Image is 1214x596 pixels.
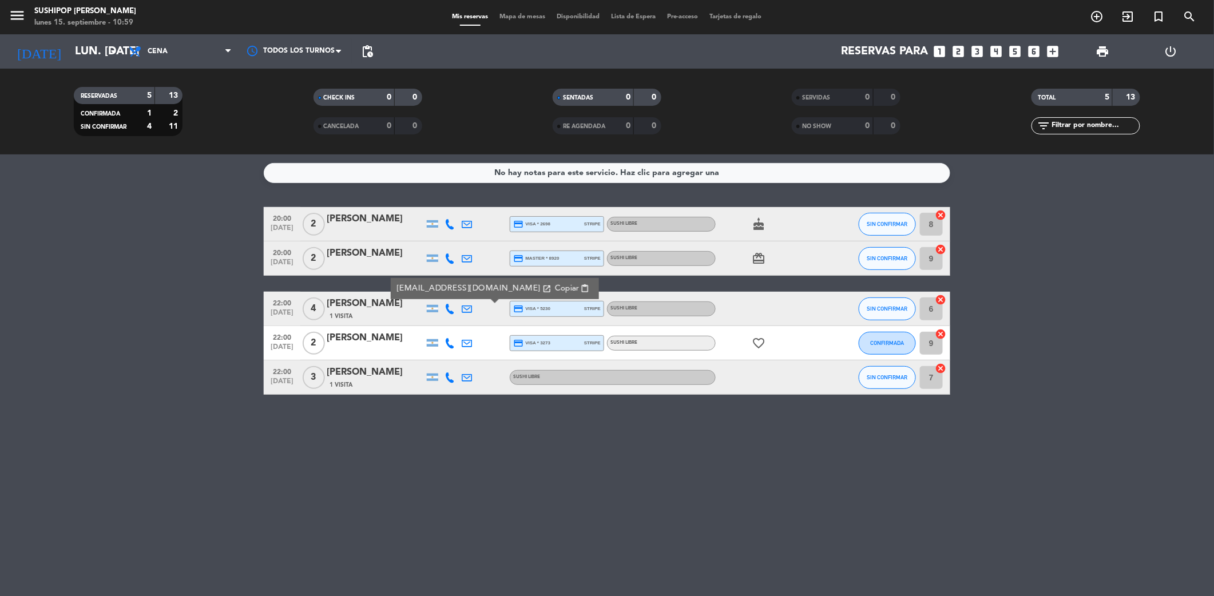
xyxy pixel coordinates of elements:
button: SIN CONFIRMAR [859,366,916,389]
i: arrow_drop_down [106,45,120,58]
span: SIN CONFIRMAR [867,255,908,261]
button: Copiarcontent_paste [552,282,593,295]
span: SUSHI LIBRE [610,340,637,345]
span: content_paste [581,284,589,293]
strong: 0 [891,122,898,130]
strong: 0 [652,93,659,101]
strong: 0 [412,93,419,101]
span: [DATE] [268,378,296,391]
span: 1 Visita [330,380,352,390]
i: cake [752,217,765,231]
div: No hay notas para este servicio. Haz clic para agregar una [495,166,720,180]
i: add_box [1045,44,1060,59]
i: menu [9,7,26,24]
strong: 0 [387,93,391,101]
span: stripe [584,255,601,262]
span: SENTADAS [563,95,593,101]
span: [DATE] [268,309,296,322]
strong: 0 [387,122,391,130]
span: stripe [584,339,601,347]
span: 22:00 [268,296,296,309]
strong: 0 [866,93,870,101]
i: power_settings_new [1164,45,1178,58]
span: Tarjetas de regalo [704,14,768,20]
span: 4 [303,297,325,320]
strong: 5 [147,92,152,100]
span: 3 [303,366,325,389]
span: [DATE] [268,224,296,237]
i: looks_5 [1007,44,1022,59]
i: credit_card [513,253,523,264]
span: SIN CONFIRMAR [867,221,908,227]
div: lunes 15. septiembre - 10:59 [34,17,136,29]
i: search [1183,10,1197,23]
i: cancel [935,328,947,340]
span: [DATE] [268,343,296,356]
i: credit_card [513,304,523,314]
a: [EMAIL_ADDRESS][DOMAIN_NAME]open_in_new [397,282,552,295]
span: SIN CONFIRMAR [81,124,126,130]
strong: 0 [626,93,630,101]
button: menu [9,7,26,28]
span: SERVIDAS [802,95,830,101]
strong: 5 [1105,93,1109,101]
button: SIN CONFIRMAR [859,213,916,236]
span: visa * 2698 [513,219,550,229]
span: print [1096,45,1109,58]
span: 2 [303,213,325,236]
i: open_in_new [542,284,552,293]
span: [DATE] [268,259,296,272]
span: Cena [148,47,168,55]
span: Mis reservas [447,14,494,20]
div: [PERSON_NAME] [327,365,424,380]
strong: 13 [169,92,180,100]
span: 20:00 [268,245,296,259]
div: [PERSON_NAME] [327,331,424,345]
i: cancel [935,294,947,305]
i: looks_one [932,44,947,59]
div: Sushipop [PERSON_NAME] [34,6,136,17]
i: cancel [935,244,947,255]
i: credit_card [513,338,523,348]
span: visa * 5230 [513,304,550,314]
i: looks_3 [970,44,985,59]
span: 1 Visita [330,312,352,321]
span: CHECK INS [324,95,355,101]
span: RE AGENDADA [563,124,605,129]
i: cancel [935,209,947,221]
strong: 1 [147,109,152,117]
span: SUSHI LIBRE [610,306,637,311]
strong: 13 [1126,93,1137,101]
span: SIN CONFIRMAR [867,305,908,312]
button: SIN CONFIRMAR [859,297,916,320]
span: SUSHI LIBRE [610,256,637,260]
span: CONFIRMADA [81,111,120,117]
strong: 4 [147,122,152,130]
span: Lista de Espera [606,14,662,20]
span: Pre-acceso [662,14,704,20]
button: SIN CONFIRMAR [859,247,916,270]
i: exit_to_app [1121,10,1135,23]
span: CANCELADA [324,124,359,129]
strong: 0 [626,122,630,130]
i: [DATE] [9,39,69,64]
span: 20:00 [268,211,296,224]
span: RESERVADAS [81,93,117,99]
span: CONFIRMADA [871,340,904,346]
i: looks_6 [1026,44,1041,59]
span: Reservas para [841,45,928,58]
i: cancel [935,363,947,374]
span: SUSHI LIBRE [610,221,637,226]
i: looks_two [951,44,966,59]
span: SUSHI LIBRE [513,375,540,379]
span: 22:00 [268,364,296,378]
span: Mapa de mesas [494,14,552,20]
span: Copiar [555,283,579,295]
strong: 0 [412,122,419,130]
i: turned_in_not [1152,10,1166,23]
i: card_giftcard [752,252,765,265]
span: visa * 3273 [513,338,550,348]
button: CONFIRMADA [859,332,916,355]
span: stripe [584,305,601,312]
strong: 2 [173,109,180,117]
